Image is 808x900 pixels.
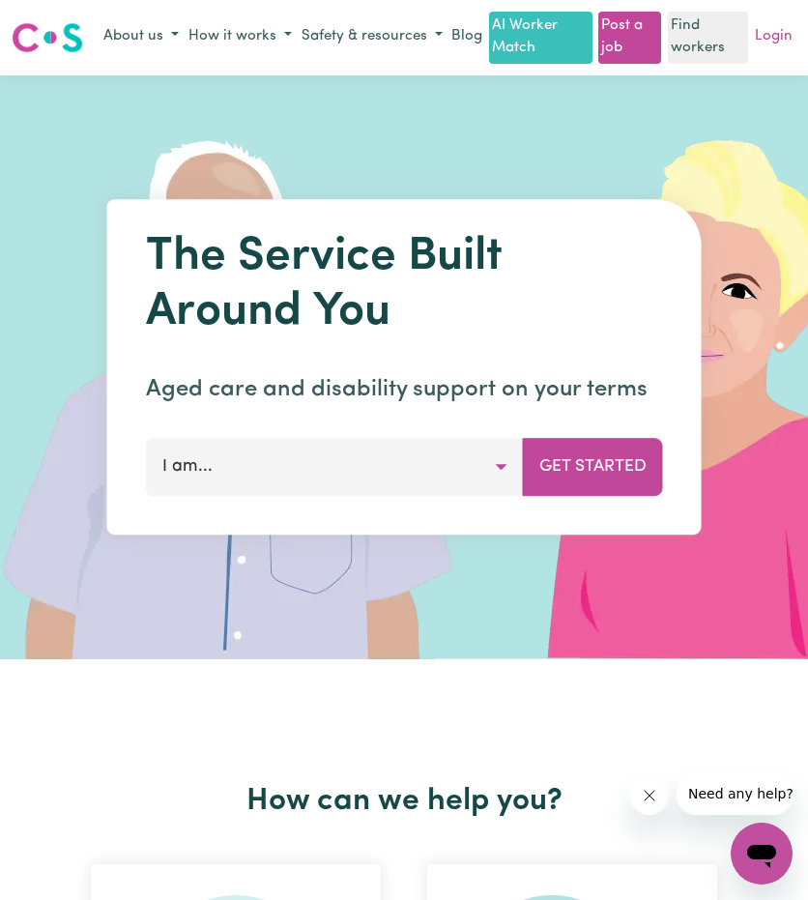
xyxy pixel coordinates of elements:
[731,823,793,885] iframe: Button to launch messaging window
[523,438,663,496] button: Get Started
[146,438,524,496] button: I am...
[12,15,83,60] a: Careseekers logo
[68,783,740,820] h2: How can we help you?
[99,21,184,53] button: About us
[184,21,297,53] button: How it works
[146,372,663,407] p: Aged care and disability support on your terms
[630,776,669,815] iframe: Close message
[12,14,117,29] span: Need any help?
[12,20,83,55] img: Careseekers logo
[489,12,592,64] a: AI Worker Match
[146,230,663,341] h1: The Service Built Around You
[598,12,661,64] a: Post a job
[668,12,748,64] a: Find workers
[447,22,486,52] a: Blog
[297,21,447,53] button: Safety & resources
[677,772,793,815] iframe: Message from company
[751,22,796,52] a: Login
